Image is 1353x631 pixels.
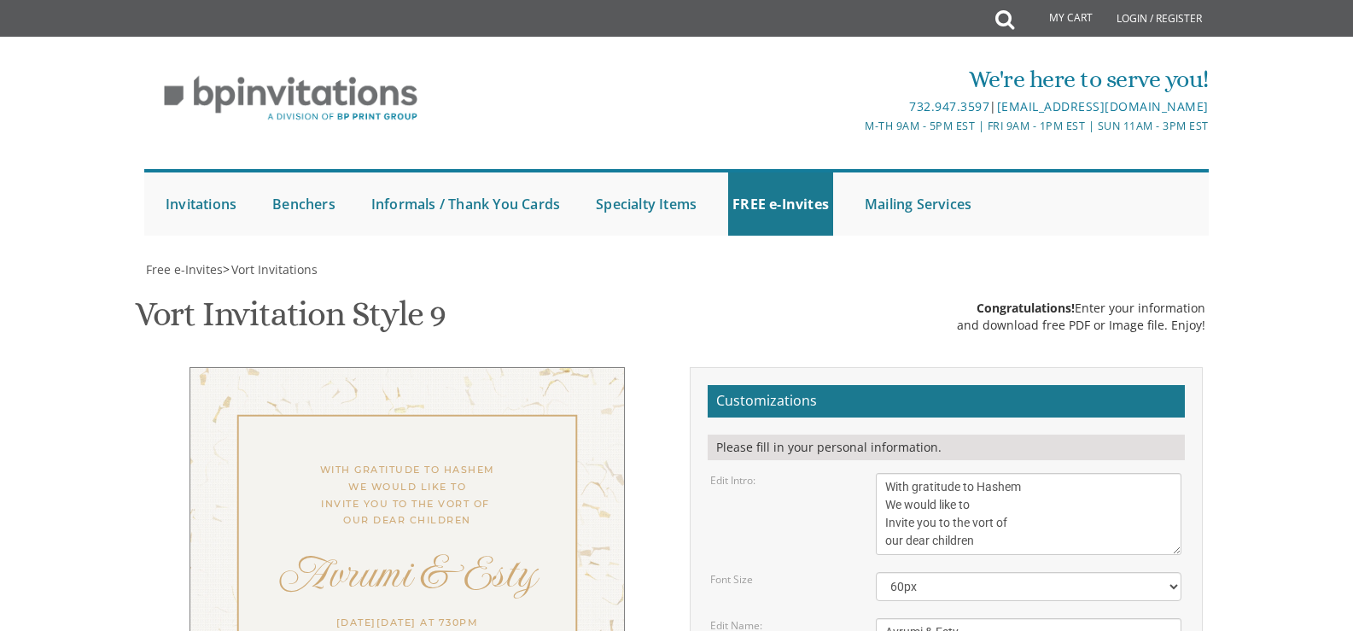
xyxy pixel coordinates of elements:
div: We're here to serve you! [500,62,1209,96]
a: Mailing Services [860,172,976,236]
a: FREE e-Invites [728,172,833,236]
a: Benchers [268,172,340,236]
div: M-Th 9am - 5pm EST | Fri 9am - 1pm EST | Sun 11am - 3pm EST [500,117,1209,135]
span: Congratulations! [977,300,1075,316]
span: Free e-Invites [146,261,223,278]
a: Vort Invitations [230,261,318,278]
h2: Customizations [708,385,1185,418]
div: Avrumi & Esty [225,546,590,598]
a: Free e-Invites [144,261,223,278]
a: Invitations [161,172,241,236]
div: Please fill in your personal information. [708,435,1185,460]
label: Edit Intro: [710,473,755,488]
h1: Vort Invitation Style 9 [135,295,446,346]
div: and download free PDF or Image file. Enjoy! [957,317,1205,334]
span: Vort Invitations [231,261,318,278]
a: Specialty Items [592,172,701,236]
label: Font Size [710,572,753,587]
textarea: With gratitude to Hashem We would like to Invite you to the vort of our dear children [876,473,1181,555]
a: My Cart [1012,2,1105,36]
a: 732.947.3597 [909,98,989,114]
div: Enter your information [957,300,1205,317]
span: > [223,261,318,278]
div: | [500,96,1209,117]
div: With gratitude to Hashem We would like to Invite you to the vort of our dear children [225,462,590,529]
img: BP Invitation Loft [144,63,437,134]
a: Informals / Thank You Cards [367,172,564,236]
a: [EMAIL_ADDRESS][DOMAIN_NAME] [997,98,1209,114]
